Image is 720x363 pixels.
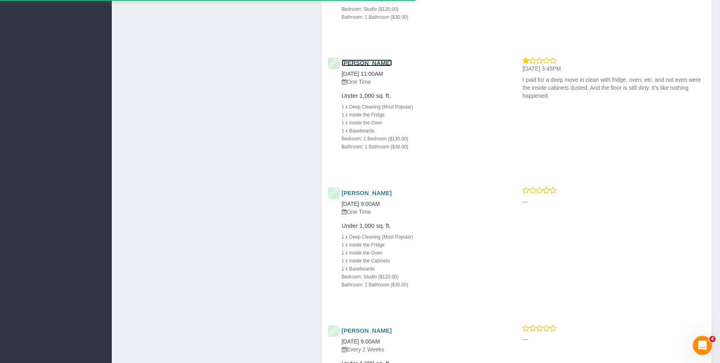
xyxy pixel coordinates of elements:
p: One Time [342,78,499,86]
h4: Under 1,000 sq. ft. [342,93,499,99]
small: 1 x Deep Cleaning (Most Popular) [342,104,413,110]
p: Every 2 Weeks [342,345,499,353]
small: Bathroom: 1 Bathroom ($30.00) [342,282,408,288]
span: 4 [709,336,716,342]
a: [DATE] 9:00AM [342,338,380,345]
a: [DATE] 11:00AM [342,71,383,77]
a: [PERSON_NAME] [342,327,392,334]
small: Bedroom: Studio ($120.00) [342,274,399,280]
small: 1 x Inside the Oven [342,250,382,256]
small: 1 x Inside the Cabinets [342,258,390,264]
small: Bathroom: 1 Bathroom ($30.00) [342,144,408,150]
small: 1 x Baseboards [342,266,375,272]
small: 1 x Inside the Fridge [342,112,385,118]
small: 1 x Baseboards [342,128,375,134]
p: I paid for a deep move in clean with fridge, oven, etc. and not even were the inside cabinets dus... [522,76,706,100]
p: One Time [342,208,499,216]
h4: Under 1,000 sq. ft. [342,223,499,229]
small: 1 x Deep Cleaning (Most Popular) [342,234,413,240]
small: Bedroom: 1 Bedroom ($130.00) [342,136,408,142]
a: [DATE] 9:00AM [342,201,380,207]
a: [PERSON_NAME] [342,59,392,66]
small: Bedroom: Studio ($120.00) [342,6,399,12]
small: Bathroom: 1 Bathroom ($30.00) [342,14,408,20]
small: 1 x Inside the Oven [342,120,382,126]
a: [PERSON_NAME] [342,189,392,196]
p: --- [522,335,706,343]
p: [DATE] 3:45PM [522,65,706,73]
small: 1 x Inside the Fridge [342,242,385,248]
p: --- [522,198,706,206]
iframe: Intercom live chat [693,336,712,355]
